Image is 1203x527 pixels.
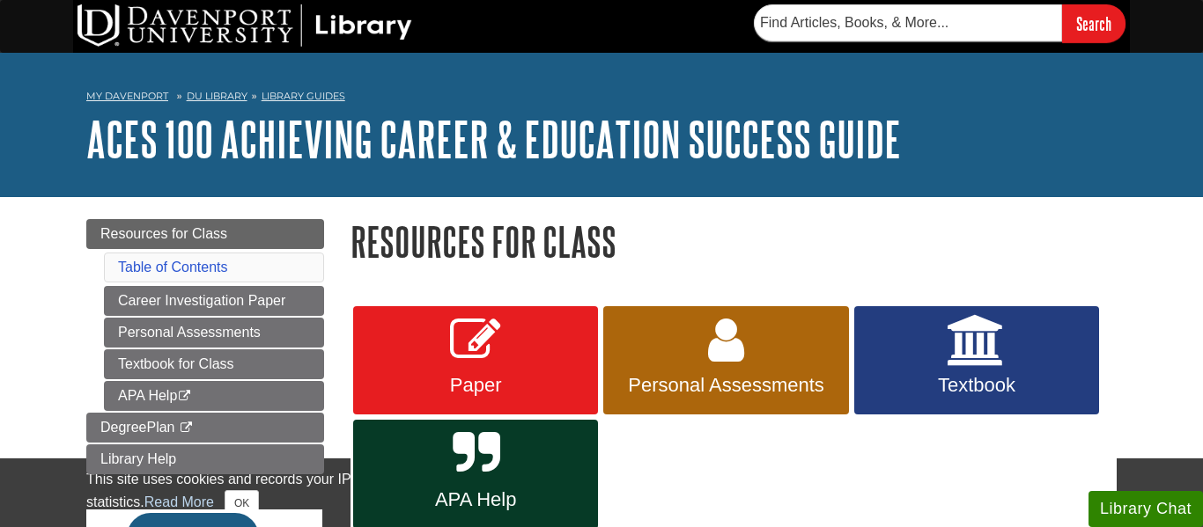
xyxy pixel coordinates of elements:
span: Paper [366,374,585,397]
a: Table of Contents [118,260,228,274]
a: Career Investigation Paper [104,286,324,316]
i: This link opens in a new window [179,422,194,434]
input: Search [1062,4,1126,42]
a: Personal Assessments [104,318,324,348]
img: DU Library [77,4,412,47]
span: DegreePlan [100,420,175,435]
a: Library Help [86,444,324,474]
a: Paper [353,306,598,415]
a: Library Guides [262,90,345,102]
a: Textbook for Class [104,349,324,379]
i: This link opens in a new window [177,391,192,402]
h1: Resources for Class [351,219,1117,264]
a: APA Help [104,381,324,411]
a: Resources for Class [86,219,324,249]
a: DU Library [187,90,247,102]
span: APA Help [366,488,585,511]
span: Personal Assessments [616,374,835,397]
input: Find Articles, Books, & More... [754,4,1062,41]
span: Library Help [100,451,176,466]
a: My Davenport [86,89,168,104]
span: Textbook [867,374,1086,397]
a: ACES 100 Achieving Career & Education Success Guide [86,112,901,166]
button: Library Chat [1089,491,1203,527]
form: Searches DU Library's articles, books, and more [754,4,1126,42]
a: Personal Assessments [603,306,848,415]
a: Textbook [854,306,1099,415]
a: DegreePlan [86,413,324,443]
nav: breadcrumb [86,84,1117,113]
span: Resources for Class [100,226,227,241]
